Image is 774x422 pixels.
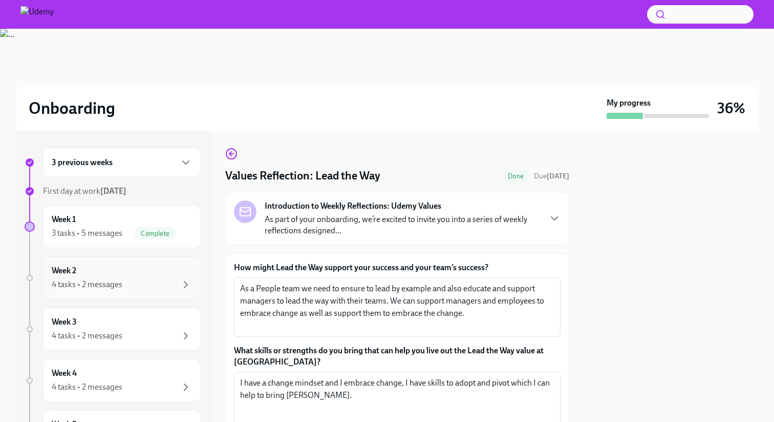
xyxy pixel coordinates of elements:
[717,99,745,117] h3: 36%
[534,171,569,181] span: August 18th, 2025 17:00
[43,148,201,177] div: 3 previous weeks
[25,256,201,299] a: Week 24 tasks • 2 messages
[52,330,122,341] div: 4 tasks • 2 messages
[234,262,561,273] label: How might Lead the Way support your success and your team’s success?
[265,200,441,212] strong: Introduction to Weekly Reflections: Udemy Values
[29,98,115,118] h2: Onboarding
[52,157,113,168] h6: 3 previous weeks
[135,230,176,237] span: Complete
[265,214,540,236] p: As part of your onboarding, we’re excited to invite you into a series of weekly reflections desig...
[52,381,122,393] div: 4 tasks • 2 messages
[52,228,122,239] div: 3 tasks • 5 messages
[234,345,561,368] label: What skills or strengths do you bring that can help you live out the Lead the Way value at [GEOGR...
[43,186,126,196] span: First day at work
[25,205,201,248] a: Week 13 tasks • 5 messagesComplete
[52,214,76,225] h6: Week 1
[534,172,569,180] span: Due
[100,186,126,196] strong: [DATE]
[20,6,54,23] img: Udemy
[25,186,201,197] a: First day at work[DATE]
[547,172,569,180] strong: [DATE]
[502,172,530,180] span: Done
[607,97,651,109] strong: My progress
[52,368,77,379] h6: Week 4
[240,283,554,332] textarea: As a People team we need to ensure to lead by example and also educate and support managers to le...
[225,168,380,184] h4: Values Reflection: Lead the Way
[52,279,122,290] div: 4 tasks • 2 messages
[52,265,76,276] h6: Week 2
[25,308,201,351] a: Week 34 tasks • 2 messages
[52,316,77,328] h6: Week 3
[25,359,201,402] a: Week 44 tasks • 2 messages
